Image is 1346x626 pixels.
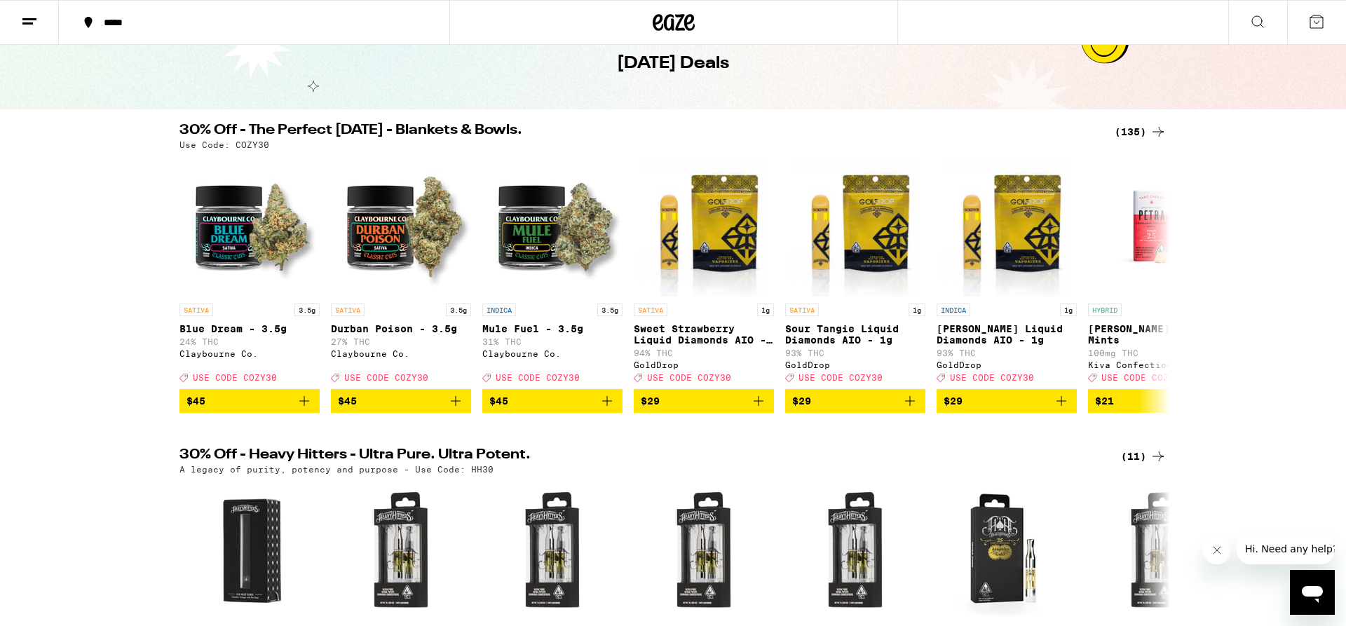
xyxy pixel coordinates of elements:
span: USE CODE COZY30 [647,373,731,382]
button: Add to bag [785,389,925,413]
img: Claybourne Co. - Durban Poison - 3.5g [331,156,471,297]
p: Mule Fuel - 3.5g [482,323,623,334]
a: Open page for Blue Dream - 3.5g from Claybourne Co. [179,156,320,389]
a: Open page for Mule Fuel - 3.5g from Claybourne Co. [482,156,623,389]
p: [PERSON_NAME] Liquid Diamonds AIO - 1g [937,323,1077,346]
div: Claybourne Co. [179,349,320,358]
p: SATIVA [331,304,365,316]
span: USE CODE COZY30 [798,373,883,382]
a: (135) [1115,123,1167,140]
span: $45 [186,395,205,407]
button: Add to bag [937,389,1077,413]
a: Open page for Durban Poison - 3.5g from Claybourne Co. [331,156,471,389]
img: Claybourne Co. - Mule Fuel - 3.5g [482,156,623,297]
img: Heavy Hitters - Acapulco Gold Ultra - 1g [937,481,1077,621]
h2: 30% Off - The Perfect [DATE] - Blankets & Bowls. [179,123,1098,140]
button: Add to bag [179,389,320,413]
a: Open page for Petra Tart Cherry Mints from Kiva Confections [1088,156,1228,389]
iframe: Button to launch messaging window [1290,570,1335,615]
p: Use Code: COZY30 [179,140,269,149]
img: Claybourne Co. - Blue Dream - 3.5g [179,156,320,297]
p: 1g [1060,304,1077,316]
a: (11) [1121,448,1167,465]
p: INDICA [937,304,970,316]
p: Durban Poison - 3.5g [331,323,471,334]
p: 24% THC [179,337,320,346]
p: 1g [757,304,774,316]
div: Claybourne Co. [331,349,471,358]
p: 1g [909,304,925,316]
p: 100mg THC [1088,348,1228,358]
div: GoldDrop [785,360,925,369]
div: Claybourne Co. [482,349,623,358]
button: Add to bag [482,389,623,413]
p: 3.5g [597,304,623,316]
iframe: Close message [1203,536,1231,564]
span: USE CODE COZY30 [193,373,277,382]
p: 93% THC [785,348,925,358]
button: Add to bag [634,389,774,413]
span: $29 [641,395,660,407]
p: Sweet Strawberry Liquid Diamonds AIO - 1g [634,323,774,346]
p: 3.5g [446,304,471,316]
span: USE CODE COZY30 [1101,373,1185,382]
p: 27% THC [331,337,471,346]
span: USE CODE COZY30 [344,373,428,382]
img: Heavy Hitters - Cloudberry Ultra - 1g [331,481,471,621]
div: GoldDrop [634,360,774,369]
p: 3.5g [294,304,320,316]
p: 31% THC [482,337,623,346]
div: Kiva Confections [1088,360,1228,369]
p: INDICA [482,304,516,316]
p: Blue Dream - 3.5g [179,323,320,334]
img: Heavy Hitters - Forbidden Fruit Ultra - 1g [482,481,623,621]
a: Open page for Sweet Strawberry Liquid Diamonds AIO - 1g from GoldDrop [634,156,774,389]
img: Heavy Hitters - God's Gift Ultra - 1g [634,481,774,621]
p: A legacy of purity, potency and purpose - Use Code: HH30 [179,465,494,474]
p: 93% THC [937,348,1077,358]
img: Kiva Confections - Petra Tart Cherry Mints [1088,156,1228,297]
img: Heavy Hitters - 510 Black Variable Voltage Battery & Charger [179,481,320,621]
span: $45 [489,395,508,407]
p: SATIVA [785,304,819,316]
p: Sour Tangie Liquid Diamonds AIO - 1g [785,323,925,346]
span: USE CODE COZY30 [950,373,1034,382]
p: SATIVA [634,304,667,316]
a: Open page for King Louis Liquid Diamonds AIO - 1g from GoldDrop [937,156,1077,389]
iframe: Message from company [1237,533,1335,564]
p: [PERSON_NAME] Cherry Mints [1088,323,1228,346]
button: Add to bag [331,389,471,413]
h1: [DATE] Deals [617,52,729,76]
h2: 30% Off - Heavy Hitters - Ultra Pure. Ultra Potent. [179,448,1098,465]
span: USE CODE COZY30 [496,373,580,382]
img: GoldDrop - Sour Tangie Liquid Diamonds AIO - 1g [790,156,920,297]
span: $29 [792,395,811,407]
span: $45 [338,395,357,407]
button: Add to bag [1088,389,1228,413]
a: Open page for Sour Tangie Liquid Diamonds AIO - 1g from GoldDrop [785,156,925,389]
img: Heavy Hitters - SFV OG Ultra - 1g [785,481,925,621]
p: HYBRID [1088,304,1122,316]
div: GoldDrop [937,360,1077,369]
span: $29 [944,395,963,407]
span: $21 [1095,395,1114,407]
img: Heavy Hitters - Blue Dream Ultra - 1g [1088,481,1228,621]
p: 94% THC [634,348,774,358]
img: GoldDrop - King Louis Liquid Diamonds AIO - 1g [941,156,1071,297]
p: SATIVA [179,304,213,316]
span: Hi. Need any help? [8,10,101,21]
img: GoldDrop - Sweet Strawberry Liquid Diamonds AIO - 1g [639,156,768,297]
